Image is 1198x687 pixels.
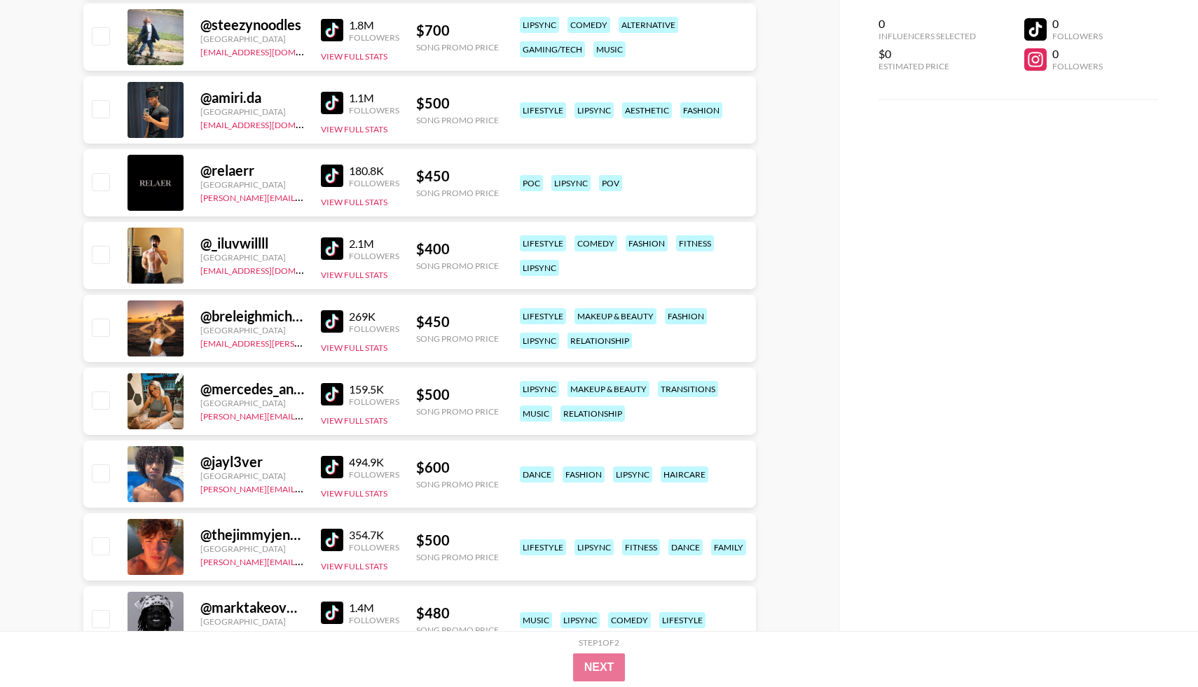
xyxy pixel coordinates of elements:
div: @ mercedes_anmarie_ [200,380,304,398]
div: [GEOGRAPHIC_DATA] [200,616,304,627]
div: $0 [879,47,976,61]
div: @ amiri.da [200,89,304,106]
div: Followers [349,32,399,43]
button: View Full Stats [321,270,387,280]
div: lipsync [520,333,559,349]
div: fashion [665,308,707,324]
div: [GEOGRAPHIC_DATA] [200,543,304,554]
img: TikTok [321,602,343,624]
div: relationship [567,333,632,349]
a: [PERSON_NAME][EMAIL_ADDRESS][PERSON_NAME][DOMAIN_NAME] [200,554,474,567]
div: [GEOGRAPHIC_DATA] [200,325,304,335]
div: Song Promo Price [416,625,499,635]
a: [PERSON_NAME][EMAIL_ADDRESS][PERSON_NAME][DOMAIN_NAME] [200,481,474,494]
div: @ marktakeoverr [200,599,304,616]
div: 494.9K [349,455,399,469]
div: Song Promo Price [416,261,499,271]
div: $ 500 [416,532,499,549]
div: lipsync [613,466,652,483]
div: [GEOGRAPHIC_DATA] [200,252,304,263]
div: music [593,41,626,57]
div: lipsync [520,17,559,33]
div: Followers [349,251,399,261]
button: View Full Stats [321,342,387,353]
div: 0 [1052,47,1103,61]
div: music [520,405,552,422]
div: lifestyle [520,102,566,118]
a: [EMAIL_ADDRESS][DOMAIN_NAME] [200,44,341,57]
div: Followers [349,324,399,334]
div: Influencers Selected [879,31,976,41]
div: $ 500 [416,95,499,112]
div: $ 450 [416,167,499,185]
div: family [711,539,746,555]
div: comedy [574,235,617,251]
div: $ 400 [416,240,499,258]
button: View Full Stats [321,124,387,134]
div: fitness [676,235,714,251]
button: Next [573,653,626,681]
div: 354.7K [349,528,399,542]
div: lipsync [574,539,614,555]
button: View Full Stats [321,488,387,499]
div: transitions [658,381,718,397]
button: View Full Stats [321,415,387,426]
div: fashion [680,102,722,118]
img: TikTok [321,19,343,41]
div: gaming/tech [520,41,585,57]
div: Followers [1052,61,1103,71]
img: TikTok [321,237,343,260]
div: [GEOGRAPHIC_DATA] [200,398,304,408]
div: @ relaerr [200,162,304,179]
div: haircare [661,466,708,483]
a: [EMAIL_ADDRESS][DOMAIN_NAME] [200,263,341,276]
div: lifestyle [520,235,566,251]
div: [GEOGRAPHIC_DATA] [200,106,304,117]
div: lipsync [560,612,600,628]
div: 159.5K [349,382,399,396]
div: @ jayl3ver [200,453,304,471]
div: comedy [567,17,610,33]
div: dance [668,539,703,555]
div: [GEOGRAPHIC_DATA] [200,471,304,481]
img: TikTok [321,456,343,478]
div: lipsync [520,260,559,276]
div: Song Promo Price [416,479,499,490]
div: @ _iluvwillll [200,235,304,252]
div: Song Promo Price [416,188,499,198]
div: fitness [622,539,660,555]
div: Song Promo Price [416,406,499,417]
div: 1.8M [349,18,399,32]
a: [PERSON_NAME][EMAIL_ADDRESS][DOMAIN_NAME] [200,408,408,422]
div: 2.1M [349,237,399,251]
div: relationship [560,405,625,422]
div: makeup & beauty [567,381,649,397]
div: pov [599,175,622,191]
img: TikTok [321,165,343,187]
img: TikTok [321,383,343,405]
div: aesthetic [622,102,672,118]
a: [EMAIL_ADDRESS][PERSON_NAME][DOMAIN_NAME] [200,335,408,349]
a: [PERSON_NAME][EMAIL_ADDRESS][DOMAIN_NAME] [200,190,408,203]
div: dance [520,466,554,483]
div: $ 500 [416,386,499,403]
div: Followers [349,615,399,625]
div: Followers [349,469,399,480]
div: @ thejimmyjensen [200,526,304,543]
div: lifestyle [659,612,705,628]
div: makeup & beauty [574,308,656,324]
div: 269K [349,310,399,324]
button: View Full Stats [321,51,387,62]
div: [GEOGRAPHIC_DATA] [200,179,304,190]
div: Estimated Price [879,61,976,71]
a: [EMAIL_ADDRESS][DOMAIN_NAME] [200,117,341,130]
div: 1.1M [349,91,399,105]
div: Followers [349,542,399,553]
div: $ 480 [416,604,499,622]
div: Step 1 of 2 [579,637,619,648]
div: fashion [626,235,668,251]
div: Followers [349,396,399,407]
div: fashion [563,466,605,483]
div: 0 [879,17,976,31]
div: @ steezynoodles [200,16,304,34]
